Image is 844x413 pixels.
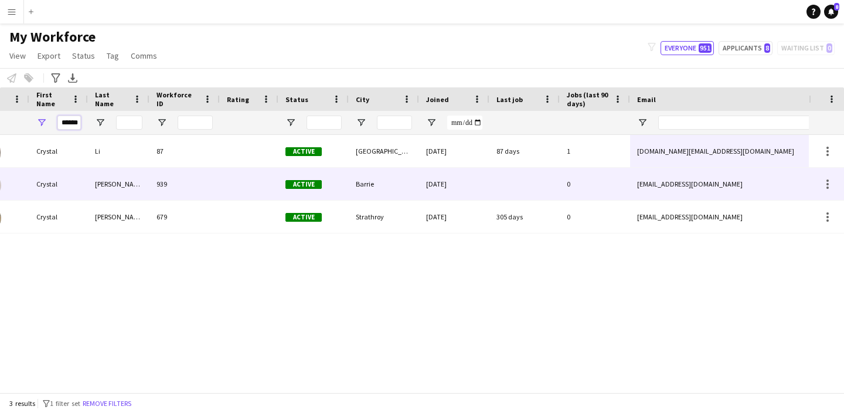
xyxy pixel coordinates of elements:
span: Tag [107,50,119,61]
span: View [9,50,26,61]
span: Active [285,213,322,222]
span: Comms [131,50,157,61]
input: Status Filter Input [307,116,342,130]
div: [DATE] [419,201,489,233]
div: [PERSON_NAME] [88,168,149,200]
button: Open Filter Menu [95,117,105,128]
a: 8 [824,5,838,19]
input: Last Name Filter Input [116,116,142,130]
div: [DATE] [419,168,489,200]
button: Open Filter Menu [356,117,366,128]
div: [GEOGRAPHIC_DATA] [349,135,419,167]
div: Crystal [29,168,88,200]
div: 679 [149,201,220,233]
div: Crystal [29,201,88,233]
div: 1 [560,135,630,167]
button: Applicants8 [719,41,772,55]
span: Active [285,180,322,189]
input: City Filter Input [377,116,412,130]
span: Rating [227,95,249,104]
div: 87 days [489,135,560,167]
span: My Workforce [9,28,96,46]
div: Strathroy [349,201,419,233]
span: Joined [426,95,449,104]
span: Jobs (last 90 days) [567,90,609,108]
button: Remove filters [80,397,134,410]
span: 8 [764,43,770,53]
span: Email [637,95,656,104]
span: Last Name [95,90,128,108]
a: View [5,48,30,63]
input: Joined Filter Input [447,116,482,130]
span: City [356,95,369,104]
span: First Name [36,90,67,108]
div: Crystal [29,135,88,167]
button: Open Filter Menu [426,117,437,128]
span: 951 [699,43,712,53]
span: Export [38,50,60,61]
button: Open Filter Menu [637,117,648,128]
div: Barrie [349,168,419,200]
div: 87 [149,135,220,167]
span: Workforce ID [156,90,199,108]
span: Status [285,95,308,104]
input: Workforce ID Filter Input [178,116,213,130]
div: [PERSON_NAME] [88,201,149,233]
a: Tag [102,48,124,63]
span: Status [72,50,95,61]
span: 8 [834,3,839,11]
input: First Name Filter Input [57,116,81,130]
a: Status [67,48,100,63]
a: Comms [126,48,162,63]
span: Active [285,147,322,156]
app-action-btn: Export XLSX [66,71,80,85]
button: Open Filter Menu [36,117,47,128]
button: Open Filter Menu [285,117,296,128]
div: Li [88,135,149,167]
div: 0 [560,201,630,233]
button: Everyone951 [661,41,714,55]
div: [DATE] [419,135,489,167]
div: 939 [149,168,220,200]
span: Last job [496,95,523,104]
a: Export [33,48,65,63]
button: Open Filter Menu [156,117,167,128]
span: 1 filter set [50,399,80,408]
div: 305 days [489,201,560,233]
div: 0 [560,168,630,200]
app-action-btn: Advanced filters [49,71,63,85]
